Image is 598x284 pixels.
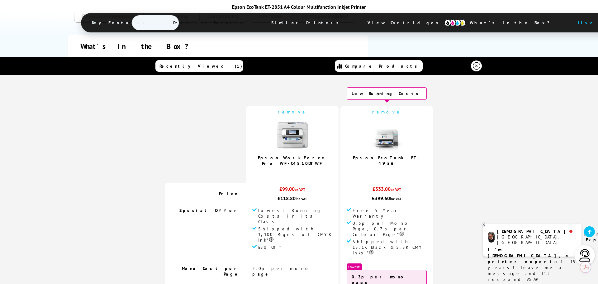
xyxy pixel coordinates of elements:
[353,220,427,237] span: 0.3p per Mono Page, 0.7p per Colour Page*
[80,41,356,51] div: What's in the Box?
[296,196,307,201] span: inc VAT
[347,263,362,270] span: Lowest!
[277,119,308,151] img: Epson-WF-C4810DTWF-Front-Small.jpg
[335,60,423,72] a: Compare Products
[497,234,577,245] div: [GEOGRAPHIC_DATA], [GEOGRAPHIC_DATA]
[252,195,332,201] div: £118.80
[258,226,332,243] span: Shipped with 1,100 Pages of CMYK Ink*
[219,191,240,196] span: Price
[252,186,332,195] div: £99.00
[294,169,301,176] span: / 5
[155,60,243,72] a: Recently Viewed (1)
[258,244,285,250] span: £50 Off
[371,119,402,151] img: epson-et-4956-front-small.jpg
[353,208,427,219] span: Free 5 Year Warranty
[252,266,311,277] span: 2.0p per mono page
[81,4,517,10] div: Epson EcoTank ET-2851 A4 Colour Multifunction Inkjet Printer
[353,239,427,256] span: Shipped with 15.1K Black & 5.5K CMY Inks*
[488,247,570,264] b: I'm [DEMOGRAPHIC_DATA], a printer expert
[278,109,307,115] a: remove
[347,87,427,100] div: Low Running Costs
[182,266,240,277] span: Mono Cost per Page
[347,195,427,201] div: £399.60
[389,169,395,176] span: / 5
[390,196,401,201] span: inc VAT
[295,187,305,192] span: ex VAT
[488,232,495,243] img: chris-livechat.png
[345,63,420,69] span: Compare Products
[83,15,157,30] span: Key Features
[179,208,240,213] span: Special Offer
[262,15,351,30] span: Similar Printers
[358,15,453,31] span: View Cartridges
[579,249,591,262] img: user-headset-light.svg
[258,208,332,224] span: Lowest Running Costs in its Class
[488,247,577,282] p: of 19 years! Leave me a message and I'll respond ASAP
[372,109,401,115] a: remove
[444,19,466,26] img: cmyk-icon.svg
[497,229,577,234] div: [DEMOGRAPHIC_DATA]
[391,187,401,192] span: ex VAT
[287,169,294,176] span: 4.9
[353,155,421,166] a: Epson EcoTank ET-4956
[258,155,327,166] a: Epson WorkForce Pro WF-C4810DTWF
[381,169,389,176] span: 5.0
[159,63,242,69] span: Recently Viewed (1)
[460,15,565,30] span: What’s in the Box?
[164,15,255,30] span: Product Details
[347,186,427,195] div: £333.00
